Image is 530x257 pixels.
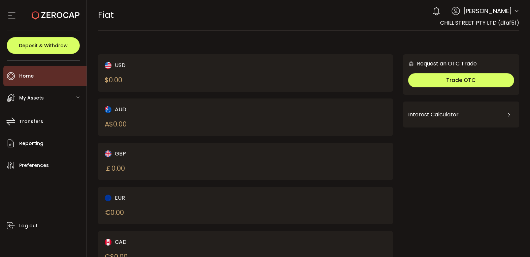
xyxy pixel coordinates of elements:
[105,150,111,157] img: gbp_portfolio.svg
[105,207,124,218] div: € 0.00
[105,106,111,113] img: aud_portfolio.svg
[105,149,231,158] div: GBP
[105,62,111,69] img: usd_portfolio.svg
[105,61,231,69] div: USD
[19,161,49,170] span: Preferences
[7,37,80,54] button: Deposit & Withdraw
[105,238,231,246] div: CAD
[19,139,43,148] span: Reporting
[98,9,114,21] span: Fiat
[105,239,111,246] img: cad_portfolio.svg
[379,11,530,257] iframe: Chat Widget
[19,43,68,48] span: Deposit & Withdraw
[463,6,512,16] span: [PERSON_NAME]
[105,194,231,202] div: EUR
[105,75,122,85] div: $ 0.00
[105,119,127,129] div: A$ 0.00
[19,117,43,126] span: Transfers
[105,163,125,173] div: ￡ 0.00
[19,93,44,103] span: My Assets
[105,105,231,114] div: AUD
[19,221,38,231] span: Log out
[105,195,111,201] img: eur_portfolio.svg
[19,71,34,81] span: Home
